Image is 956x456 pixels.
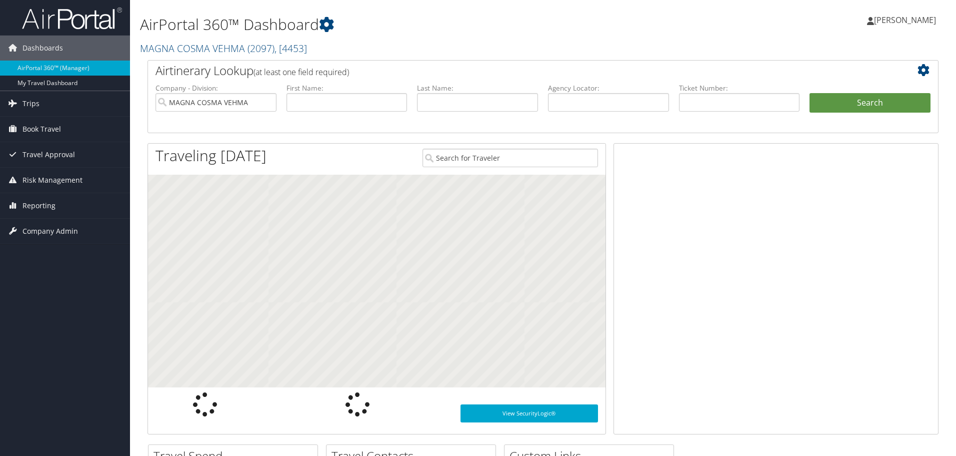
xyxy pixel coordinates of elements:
span: Dashboards [22,36,63,61]
label: Ticket Number: [679,83,800,93]
label: Company - Division: [155,83,276,93]
button: Search [809,93,930,113]
span: Book Travel [22,117,61,142]
label: First Name: [286,83,407,93]
span: Trips [22,91,39,116]
a: MAGNA COSMA VEHMA [140,42,307,55]
a: View SecurityLogic® [460,404,598,422]
span: [PERSON_NAME] [874,15,936,26]
span: (at least one field required) [253,67,349,78]
span: Risk Management [22,168,82,193]
span: Company Admin [22,219,78,244]
span: Travel Approval [22,142,75,167]
label: Last Name: [417,83,538,93]
input: Search for Traveler [422,149,598,167]
span: , [ 4453 ] [274,42,307,55]
img: airportal-logo.png [22,7,122,30]
label: Agency Locator: [548,83,669,93]
span: ( 2097 ) [247,42,274,55]
h2: Airtinerary Lookup [155,62,864,79]
a: [PERSON_NAME] [867,5,946,35]
h1: AirPortal 360™ Dashboard [140,14,677,35]
h1: Traveling [DATE] [155,145,266,166]
span: Reporting [22,193,55,218]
